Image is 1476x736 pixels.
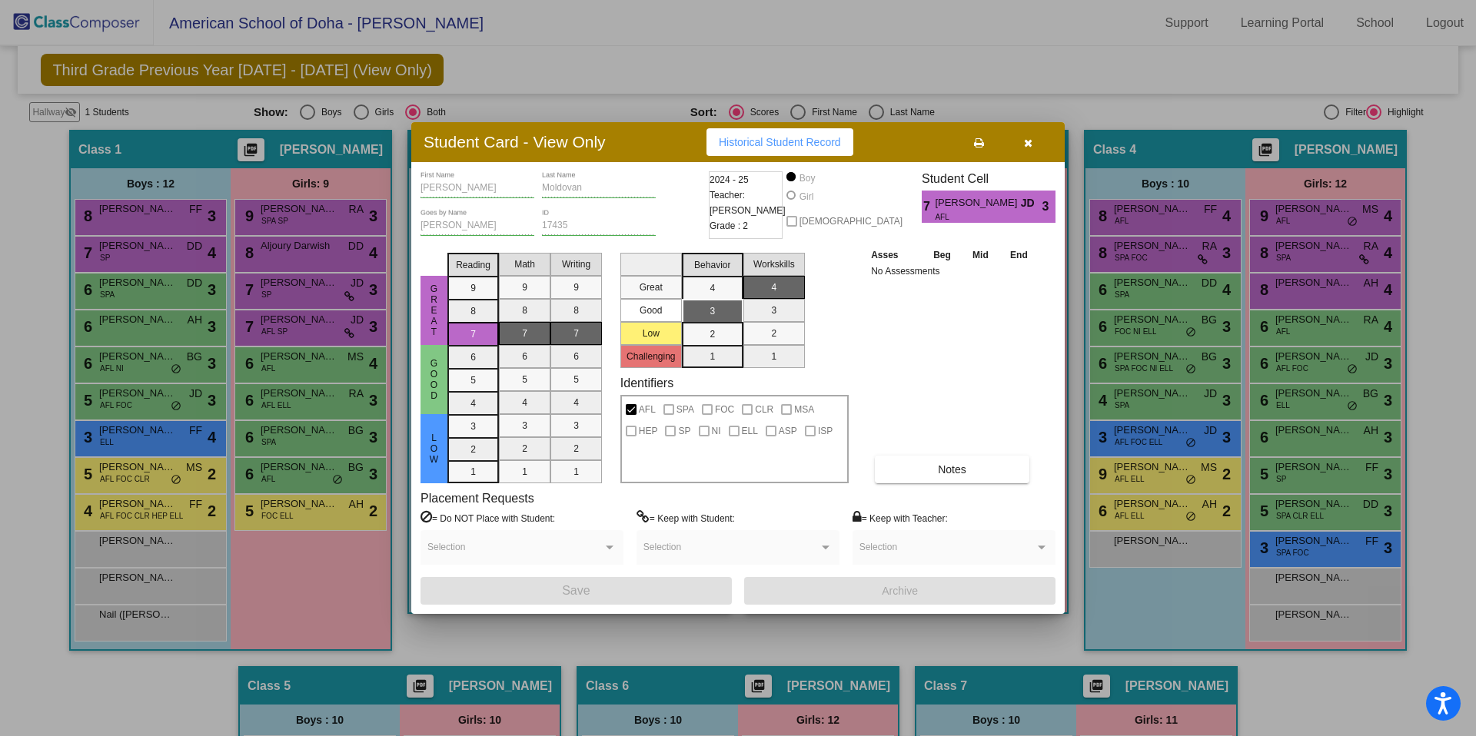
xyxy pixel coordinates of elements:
[794,400,814,419] span: MSA
[938,463,966,476] span: Notes
[867,264,1039,279] td: No Assessments
[427,433,441,465] span: Low
[779,422,797,440] span: ASP
[710,218,748,234] span: Grade : 2
[755,400,773,419] span: CLR
[678,422,690,440] span: SP
[562,584,590,597] span: Save
[962,247,999,264] th: Mid
[427,358,441,401] span: Good
[818,422,833,440] span: ISP
[639,422,658,440] span: HEP
[922,197,935,216] span: 7
[710,187,786,218] span: Teacher: [PERSON_NAME]
[1021,195,1042,211] span: JD
[922,247,962,264] th: Beg
[1042,197,1055,216] span: 3
[421,510,555,525] label: = Do NOT Place with Student:
[639,400,656,419] span: AFL
[799,212,903,230] span: [DEMOGRAPHIC_DATA]
[744,577,1055,605] button: Archive
[799,171,816,185] div: Boy
[706,128,853,156] button: Historical Student Record
[875,456,1029,483] button: Notes
[620,376,673,390] label: Identifiers
[421,491,534,506] label: Placement Requests
[999,247,1039,264] th: End
[922,171,1055,186] h3: Student Cell
[542,220,656,231] input: Enter ID
[637,510,735,525] label: = Keep with Student:
[421,220,534,231] input: goes by name
[799,190,814,204] div: Girl
[935,195,1020,211] span: [PERSON_NAME]
[421,577,732,605] button: Save
[882,585,918,597] span: Archive
[853,510,948,525] label: = Keep with Teacher:
[715,400,734,419] span: FOC
[719,136,841,148] span: Historical Student Record
[712,422,721,440] span: NI
[710,172,749,187] span: 2024 - 25
[867,247,922,264] th: Asses
[676,400,694,419] span: SPA
[427,283,441,337] span: Great
[935,211,1009,223] span: AFL
[424,132,606,151] h3: Student Card - View Only
[742,422,758,440] span: ELL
